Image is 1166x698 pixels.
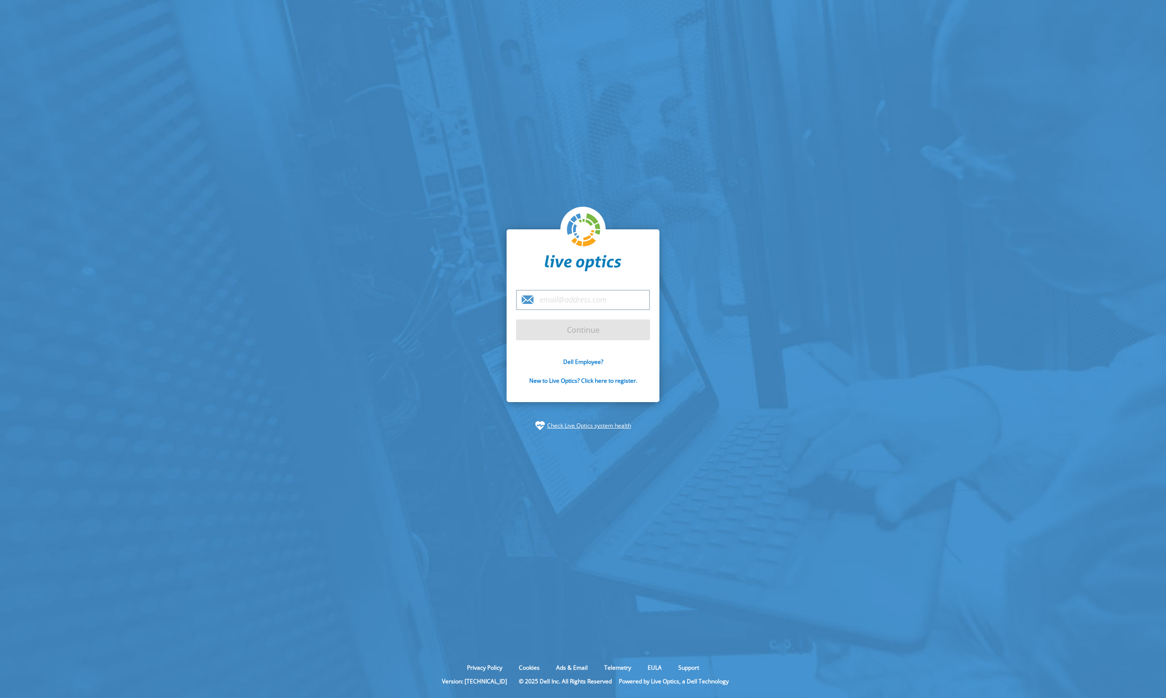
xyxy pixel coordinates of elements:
[619,677,729,685] li: Powered by Live Optics, a Dell Technology
[671,664,706,672] a: Support
[545,255,621,272] img: liveoptics-word.svg
[512,664,547,672] a: Cookies
[567,213,601,247] img: liveoptics-logo.svg
[549,664,595,672] a: Ads & Email
[597,664,638,672] a: Telemetry
[535,421,545,430] img: status-check-icon.svg
[547,421,631,430] a: Check Live Optics system health
[563,358,603,366] a: Dell Employee?
[460,664,509,672] a: Privacy Policy
[529,377,637,385] a: New to Live Optics? Click here to register.
[516,290,650,310] input: email@address.com
[437,677,512,685] li: Version: [TECHNICAL_ID]
[514,677,616,685] li: © 2025 Dell Inc. All Rights Reserved
[641,664,669,672] a: EULA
